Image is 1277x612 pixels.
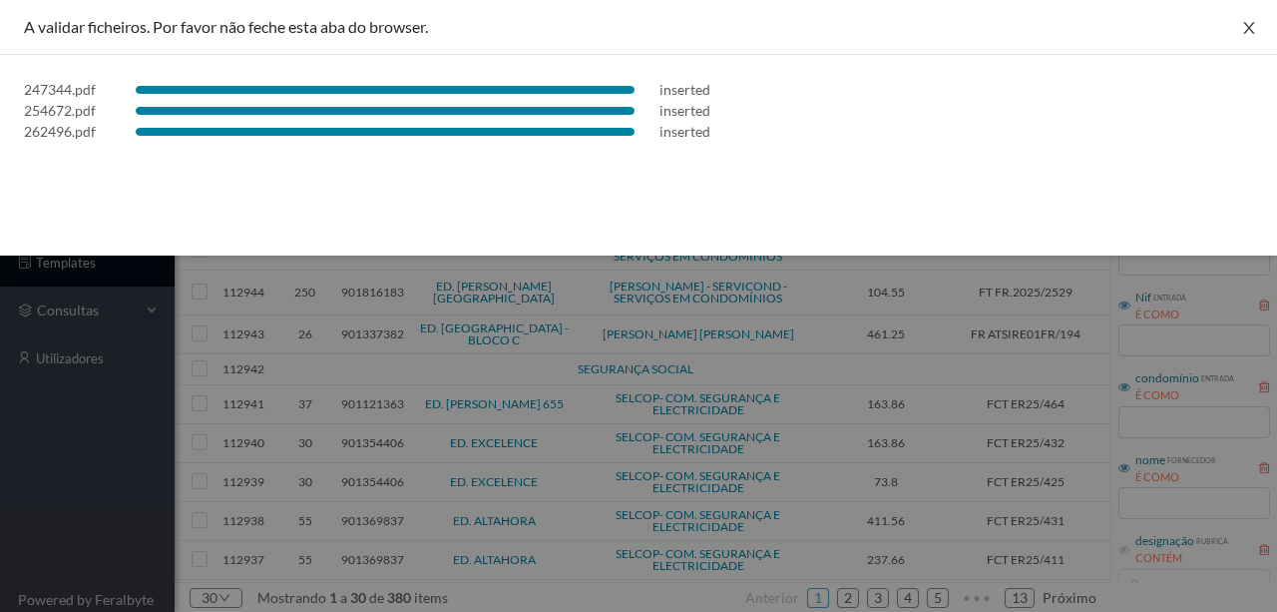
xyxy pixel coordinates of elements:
[659,100,710,121] div: inserted
[24,16,1253,38] div: A validar ficheiros. Por favor não feche esta aba do browser.
[659,79,710,100] div: inserted
[24,79,96,100] div: 247344.pdf
[24,121,96,142] div: 262496.pdf
[24,100,96,121] div: 254672.pdf
[1241,20,1257,36] i: icon: close
[659,121,710,142] div: inserted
